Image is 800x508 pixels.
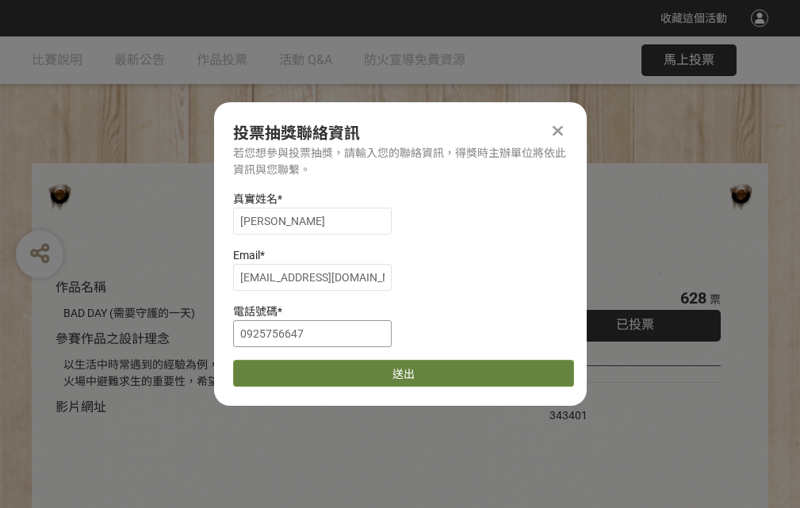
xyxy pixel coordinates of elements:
span: 作品投票 [197,52,247,67]
a: 活動 Q&A [279,36,332,84]
a: 防火宣導免費資源 [364,36,465,84]
span: 馬上投票 [664,52,714,67]
div: 以生活中時常遇到的經驗為例，透過對比的方式宣傳住宅用火災警報器、家庭逃生計畫及火場中避難求生的重要性，希望透過趣味的短影音讓更多人認識到更多的防火觀念。 [63,357,502,390]
a: 最新公告 [114,36,165,84]
span: Email [233,249,260,262]
div: 投票抽獎聯絡資訊 [233,121,568,145]
span: 參賽作品之設計理念 [56,331,170,346]
a: 作品投票 [197,36,247,84]
span: 已投票 [616,317,654,332]
span: 作品名稱 [56,280,106,295]
iframe: Facebook Share [591,391,671,407]
button: 送出 [233,360,574,387]
span: 真實姓名 [233,193,278,205]
span: 628 [680,288,706,307]
span: 比賽說明 [32,52,82,67]
span: 活動 Q&A [279,52,332,67]
span: 收藏這個活動 [660,12,727,25]
button: 馬上投票 [641,44,737,76]
span: 影片網址 [56,399,106,414]
a: 比賽說明 [32,36,82,84]
span: 票 [710,293,721,306]
span: 最新公告 [114,52,165,67]
span: 電話號碼 [233,305,278,318]
div: 若您想參與投票抽獎，請輸入您的聯絡資訊，得獎時主辦單位將依此資訊與您聯繫。 [233,145,568,178]
div: BAD DAY (需要守護的一天) [63,305,502,322]
span: 防火宣導免費資源 [364,52,465,67]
